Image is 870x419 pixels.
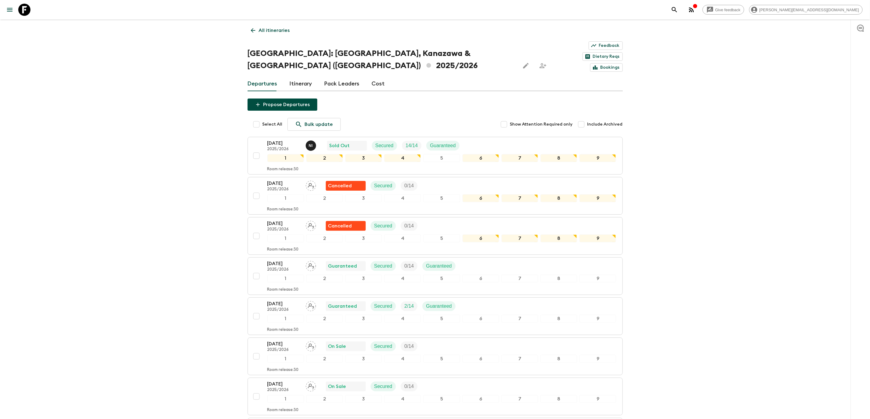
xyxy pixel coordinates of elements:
p: Secured [375,142,394,149]
p: Cancelled [328,222,352,230]
p: Room release: 30 [267,368,299,372]
button: [DATE]2025/2026Assign pack leaderGuaranteedSecuredTrip FillGuaranteed123456789Room release:30 [248,297,623,335]
span: Assign pack leader [306,303,316,308]
div: Trip Fill [401,181,417,191]
div: Secured [371,221,396,231]
button: NI [306,140,317,151]
p: Guaranteed [328,303,357,310]
p: Guaranteed [328,262,357,270]
div: 5 [423,275,460,282]
div: 1 [267,315,304,323]
div: 9 [579,355,616,363]
a: Feedback [589,41,623,50]
button: Edit this itinerary [520,60,532,72]
div: 4 [384,194,421,202]
p: 2025/2026 [267,348,301,352]
button: [DATE]2025/2026Assign pack leaderFlash Pack cancellationSecuredTrip Fill123456789Room release:30 [248,177,623,215]
p: N I [309,143,313,148]
div: Trip Fill [401,261,417,271]
button: [DATE]2025/2026Assign pack leaderGuaranteedSecuredTrip FillGuaranteed123456789Room release:30 [248,257,623,295]
div: 2 [306,395,343,403]
div: 5 [423,234,460,242]
a: Give feedback [703,5,744,15]
p: [DATE] [267,380,301,388]
p: Guaranteed [426,262,452,270]
div: 6 [463,355,499,363]
span: Show Attention Required only [510,121,573,127]
div: 3 [345,234,382,242]
span: Assign pack leader [306,263,316,268]
button: search adventures [668,4,681,16]
span: Assign pack leader [306,223,316,227]
div: 2 [306,154,343,162]
p: Cancelled [328,182,352,189]
div: 7 [502,194,538,202]
p: Secured [374,182,393,189]
span: Naoya Ishida [306,142,317,147]
div: 1 [267,234,304,242]
p: Sold Out [329,142,350,149]
div: 7 [502,355,538,363]
div: 2 [306,355,343,363]
p: 2025/2026 [267,307,301,312]
div: 3 [345,395,382,403]
button: [DATE]2025/2026Assign pack leaderFlash Pack cancellationSecuredTrip Fill123456789Room release:30 [248,217,623,255]
div: 6 [463,395,499,403]
p: 2025/2026 [267,227,301,232]
span: Give feedback [712,8,744,12]
button: [DATE]2025/2026Assign pack leaderOn SaleSecuredTrip Fill123456789Room release:30 [248,378,623,415]
div: 9 [579,395,616,403]
div: 1 [267,355,304,363]
p: 0 / 14 [404,383,414,390]
p: [DATE] [267,140,301,147]
div: 2 [306,275,343,282]
div: 8 [541,355,577,363]
div: 7 [502,315,538,323]
p: Room release: 30 [267,287,299,292]
p: On Sale [328,383,346,390]
a: Bulk update [287,118,341,131]
p: [DATE] [267,340,301,348]
a: All itineraries [248,24,293,36]
span: Assign pack leader [306,343,316,348]
div: Trip Fill [401,301,417,311]
div: 6 [463,194,499,202]
div: 9 [579,275,616,282]
p: 0 / 14 [404,182,414,189]
p: Secured [374,343,393,350]
span: Include Archived [587,121,623,127]
p: [DATE] [267,220,301,227]
p: Secured [374,383,393,390]
p: Secured [374,262,393,270]
span: Share this itinerary [537,60,549,72]
div: 6 [463,275,499,282]
div: 5 [423,154,460,162]
p: Room release: 30 [267,247,299,252]
div: 4 [384,395,421,403]
div: Secured [371,181,396,191]
p: 14 / 14 [406,142,418,149]
div: Flash Pack cancellation [326,221,366,231]
div: 6 [463,154,499,162]
div: 7 [502,275,538,282]
button: menu [4,4,16,16]
h1: [GEOGRAPHIC_DATA]: [GEOGRAPHIC_DATA], Kanazawa & [GEOGRAPHIC_DATA] ([GEOGRAPHIC_DATA]) 2025/2026 [248,47,515,72]
div: 4 [384,154,421,162]
div: 3 [345,315,382,323]
button: Propose Departures [248,99,317,111]
span: Select All [262,121,283,127]
p: 0 / 14 [404,343,414,350]
button: [DATE]2025/2026Naoya IshidaSold OutSecuredTrip FillGuaranteed123456789Room release:30 [248,137,623,175]
div: Secured [371,341,396,351]
p: Room release: 30 [267,167,299,172]
div: Trip Fill [402,141,421,151]
p: Room release: 30 [267,327,299,332]
p: On Sale [328,343,346,350]
div: 5 [423,355,460,363]
p: [DATE] [267,180,301,187]
div: 8 [541,395,577,403]
div: 8 [541,275,577,282]
div: [PERSON_NAME][EMAIL_ADDRESS][DOMAIN_NAME] [749,5,863,15]
div: 3 [345,355,382,363]
div: 3 [345,275,382,282]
